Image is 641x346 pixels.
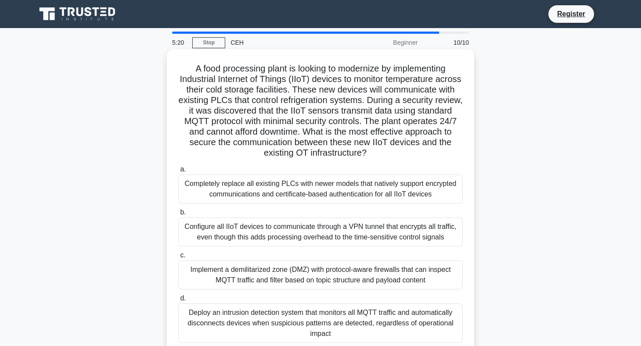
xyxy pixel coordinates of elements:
[192,37,225,48] a: Stop
[178,218,463,246] div: Configure all IIoT devices to communicate through a VPN tunnel that encrypts all traffic, even th...
[552,8,591,19] a: Register
[180,165,186,173] span: a.
[178,303,463,343] div: Deploy an intrusion detection system that monitors all MQTT traffic and automatically disconnects...
[180,294,186,302] span: d.
[225,34,346,51] div: CEH
[167,34,192,51] div: 5:20
[178,175,463,203] div: Completely replace all existing PLCs with newer models that natively support encrypted communicat...
[423,34,474,51] div: 10/10
[178,260,463,289] div: Implement a demilitarized zone (DMZ) with protocol-aware firewalls that can inspect MQTT traffic ...
[177,63,464,159] h5: A food processing plant is looking to modernize by implementing Industrial Internet of Things (II...
[346,34,423,51] div: Beginner
[180,251,185,259] span: c.
[180,208,186,216] span: b.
